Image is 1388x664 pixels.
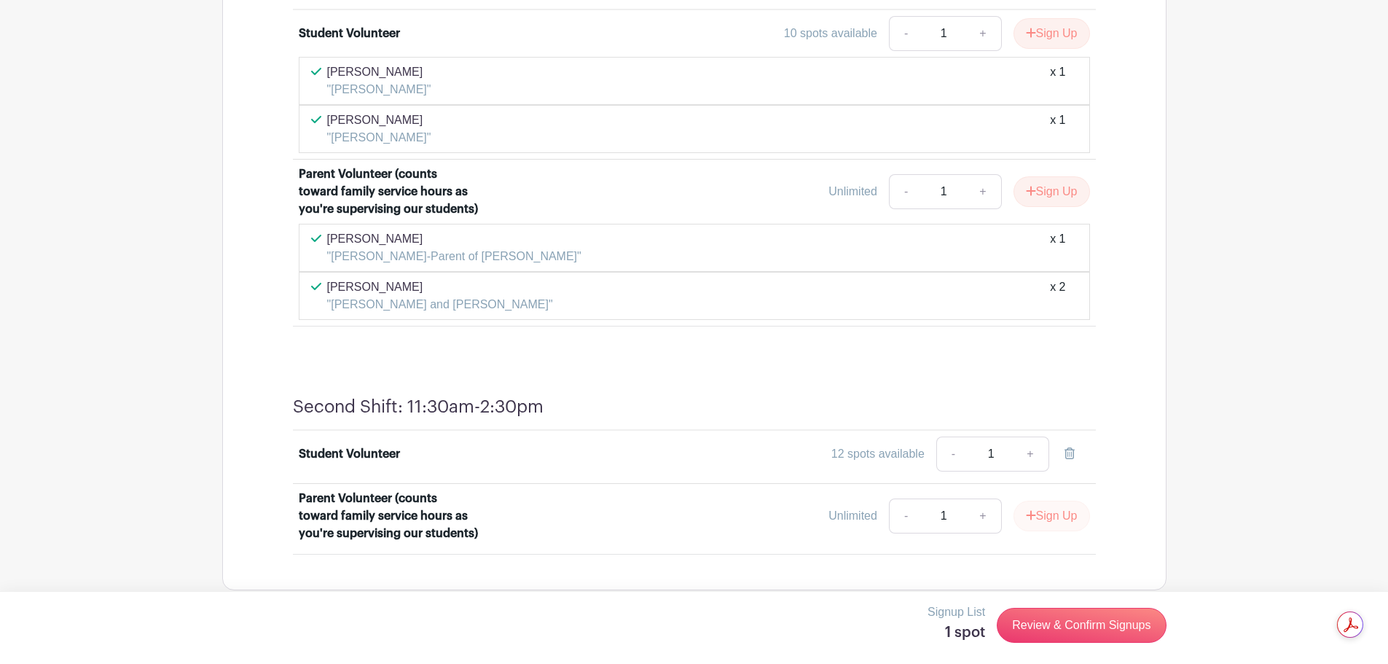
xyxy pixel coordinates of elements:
[889,499,922,534] a: -
[965,16,1001,51] a: +
[1050,112,1065,147] div: x 1
[299,25,400,42] div: Student Volunteer
[293,397,544,418] h4: Second Shift: 11:30am-2:30pm
[327,81,431,98] p: "[PERSON_NAME]"
[1050,230,1065,265] div: x 1
[327,230,581,248] p: [PERSON_NAME]
[1013,176,1090,207] button: Sign Up
[831,445,925,463] div: 12 spots available
[889,174,922,209] a: -
[1012,437,1048,472] a: +
[1013,18,1090,49] button: Sign Up
[327,248,581,265] p: "[PERSON_NAME]-Parent of [PERSON_NAME]"
[1050,63,1065,98] div: x 1
[928,604,985,621] p: Signup List
[828,183,877,200] div: Unlimited
[997,608,1166,643] a: Review & Confirm Signups
[928,624,985,641] h5: 1 spot
[889,16,922,51] a: -
[299,445,400,463] div: Student Volunteer
[299,490,479,542] div: Parent Volunteer (counts toward family service hours as you're supervising our students)
[784,25,877,42] div: 10 spots available
[327,129,431,147] p: "[PERSON_NAME]"
[965,499,1001,534] a: +
[1050,278,1065,313] div: x 2
[936,437,970,472] a: -
[1013,501,1090,531] button: Sign Up
[327,63,431,81] p: [PERSON_NAME]
[327,278,553,296] p: [PERSON_NAME]
[965,174,1001,209] a: +
[327,296,553,313] p: "[PERSON_NAME] and [PERSON_NAME]"
[828,507,877,525] div: Unlimited
[299,165,479,218] div: Parent Volunteer (counts toward family service hours as you're supervising our students)
[327,112,431,129] p: [PERSON_NAME]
